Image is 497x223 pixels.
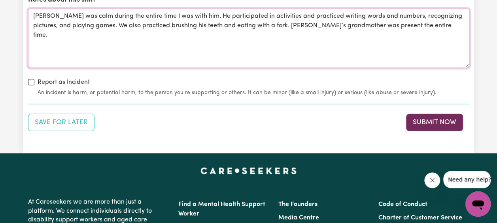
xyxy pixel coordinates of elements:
[443,171,491,188] iframe: Message from company
[28,114,94,131] button: Save your job report
[38,89,469,97] small: An incident is harm, or potential harm, to the person you're supporting or others. It can be mino...
[424,172,440,188] iframe: Close message
[5,6,48,12] span: Need any help?
[378,215,462,221] a: Charter of Customer Service
[178,201,265,217] a: Find a Mental Health Support Worker
[465,191,491,217] iframe: Button to launch messaging window
[378,201,427,208] a: Code of Conduct
[200,168,297,174] a: Careseekers home page
[278,215,319,221] a: Media Centre
[38,77,90,87] label: Report as Incident
[278,201,317,208] a: The Founders
[406,114,463,131] button: Submit your job report
[28,9,469,68] textarea: [PERSON_NAME] was calm during the entire time I was with him. He participated in activities and p...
